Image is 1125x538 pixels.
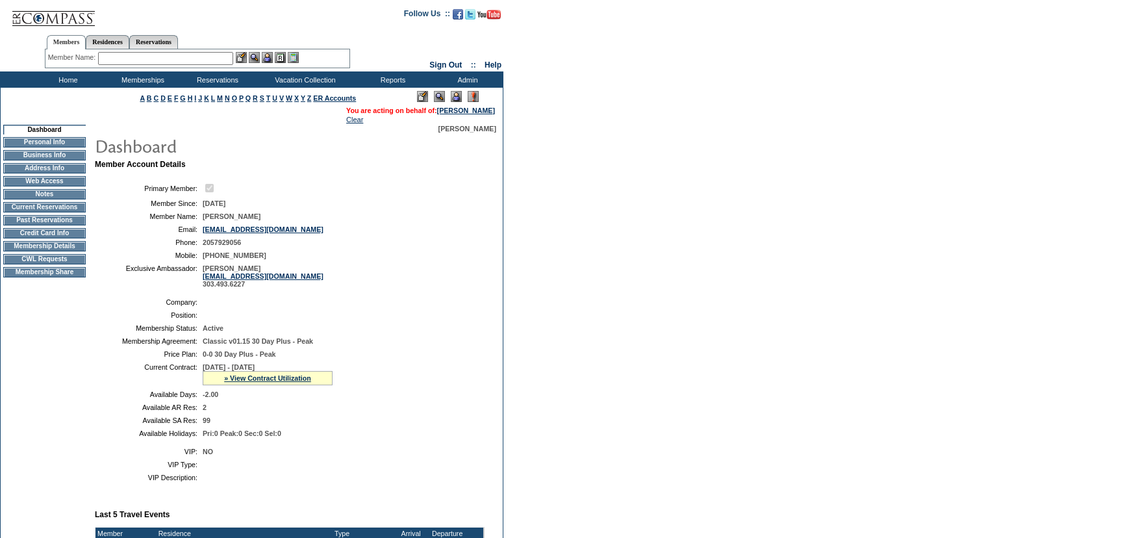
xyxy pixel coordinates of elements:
[203,429,281,437] span: Pri:0 Peak:0 Sec:0 Sel:0
[168,94,172,102] a: E
[203,324,223,332] span: Active
[29,71,104,88] td: Home
[100,311,197,319] td: Position:
[211,94,215,102] a: L
[465,9,475,19] img: Follow us on Twitter
[453,9,463,19] img: Become our fan on Facebook
[203,350,276,358] span: 0-0 30 Day Plus - Peak
[485,60,501,70] a: Help
[100,251,197,259] td: Mobile:
[204,94,209,102] a: K
[453,13,463,21] a: Become our fan on Facebook
[100,429,197,437] td: Available Holidays:
[437,107,495,114] a: [PERSON_NAME]
[147,94,152,102] a: B
[225,94,230,102] a: N
[3,125,86,134] td: Dashboard
[3,215,86,225] td: Past Reservations
[174,94,179,102] a: F
[477,10,501,19] img: Subscribe to our YouTube Channel
[224,374,311,382] a: » View Contract Utilization
[203,448,213,455] span: NO
[477,13,501,21] a: Subscribe to our YouTube Channel
[3,137,86,147] td: Personal Info
[194,94,196,102] a: I
[100,350,197,358] td: Price Plan:
[100,324,197,332] td: Membership Status:
[140,94,145,102] a: A
[471,60,476,70] span: ::
[286,94,292,102] a: W
[3,241,86,251] td: Membership Details
[260,94,264,102] a: S
[275,52,286,63] img: Reservations
[188,94,193,102] a: H
[417,91,428,102] img: Edit Mode
[48,52,98,63] div: Member Name:
[198,94,202,102] a: J
[232,94,237,102] a: O
[100,298,197,306] td: Company:
[3,176,86,186] td: Web Access
[438,125,496,133] span: [PERSON_NAME]
[94,133,354,159] img: pgTtlDashboard.gif
[3,254,86,264] td: CWL Requests
[86,35,129,49] a: Residences
[346,107,495,114] span: You are acting on behalf of:
[100,199,197,207] td: Member Since:
[203,272,323,280] a: [EMAIL_ADDRESS][DOMAIN_NAME]
[47,35,86,49] a: Members
[217,94,223,102] a: M
[100,391,197,398] td: Available Days:
[3,202,86,212] td: Current Reservations
[153,94,158,102] a: C
[253,71,354,88] td: Vacation Collection
[434,91,445,102] img: View Mode
[239,94,244,102] a: P
[465,13,475,21] a: Follow us on Twitter
[3,267,86,277] td: Membership Share
[301,94,305,102] a: Y
[404,8,450,23] td: Follow Us ::
[100,225,197,233] td: Email:
[429,71,503,88] td: Admin
[100,403,197,411] td: Available AR Res:
[203,264,323,288] span: [PERSON_NAME] 303.493.6227
[203,337,313,345] span: Classic v01.15 30 Day Plus - Peak
[354,71,429,88] td: Reports
[180,94,185,102] a: G
[100,363,197,385] td: Current Contract:
[100,238,197,246] td: Phone:
[236,52,247,63] img: b_edit.gif
[104,71,179,88] td: Memberships
[203,416,210,424] span: 99
[468,91,479,102] img: Log Concern/Member Elevation
[100,474,197,481] td: VIP Description:
[100,264,197,288] td: Exclusive Ambassador:
[346,116,363,123] a: Clear
[95,160,186,169] b: Member Account Details
[203,251,266,259] span: [PHONE_NUMBER]
[272,94,277,102] a: U
[179,71,253,88] td: Reservations
[203,403,207,411] span: 2
[288,52,299,63] img: b_calculator.gif
[100,337,197,345] td: Membership Agreement:
[203,391,218,398] span: -2.00
[262,52,273,63] img: Impersonate
[160,94,166,102] a: D
[246,94,251,102] a: Q
[95,510,170,519] b: Last 5 Travel Events
[3,163,86,173] td: Address Info
[100,448,197,455] td: VIP:
[3,150,86,160] td: Business Info
[249,52,260,63] img: View
[429,60,462,70] a: Sign Out
[3,189,86,199] td: Notes
[253,94,258,102] a: R
[100,416,197,424] td: Available SA Res:
[203,363,255,371] span: [DATE] - [DATE]
[203,238,241,246] span: 2057929056
[279,94,284,102] a: V
[203,225,323,233] a: [EMAIL_ADDRESS][DOMAIN_NAME]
